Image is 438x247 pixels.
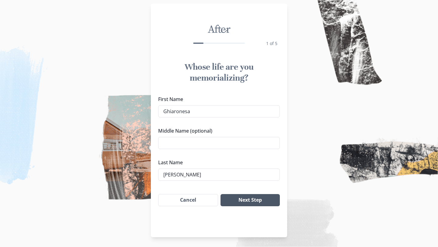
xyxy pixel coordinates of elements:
[158,194,218,206] button: Cancel
[158,127,276,134] label: Middle Name (optional)
[158,159,276,166] label: Last Name
[266,40,277,46] span: 1 of 5
[158,61,280,83] h1: Whose life are you memorializing?
[158,96,276,103] label: First Name
[221,194,280,206] button: Next Step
